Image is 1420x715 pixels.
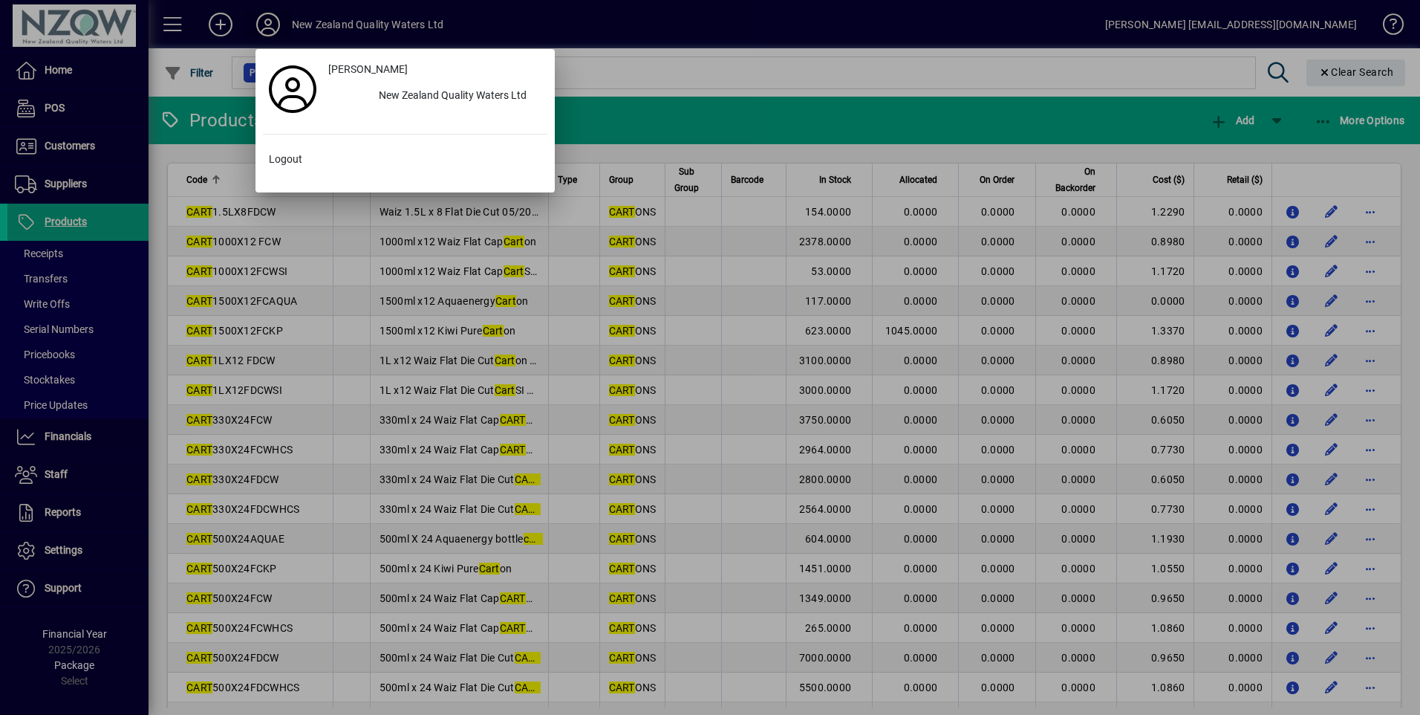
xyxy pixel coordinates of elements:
a: Profile [263,76,322,103]
button: New Zealand Quality Waters Ltd [322,83,547,110]
a: [PERSON_NAME] [322,56,547,83]
span: Logout [269,152,302,167]
div: New Zealand Quality Waters Ltd [367,83,547,110]
span: [PERSON_NAME] [328,62,408,77]
button: Logout [263,146,547,173]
